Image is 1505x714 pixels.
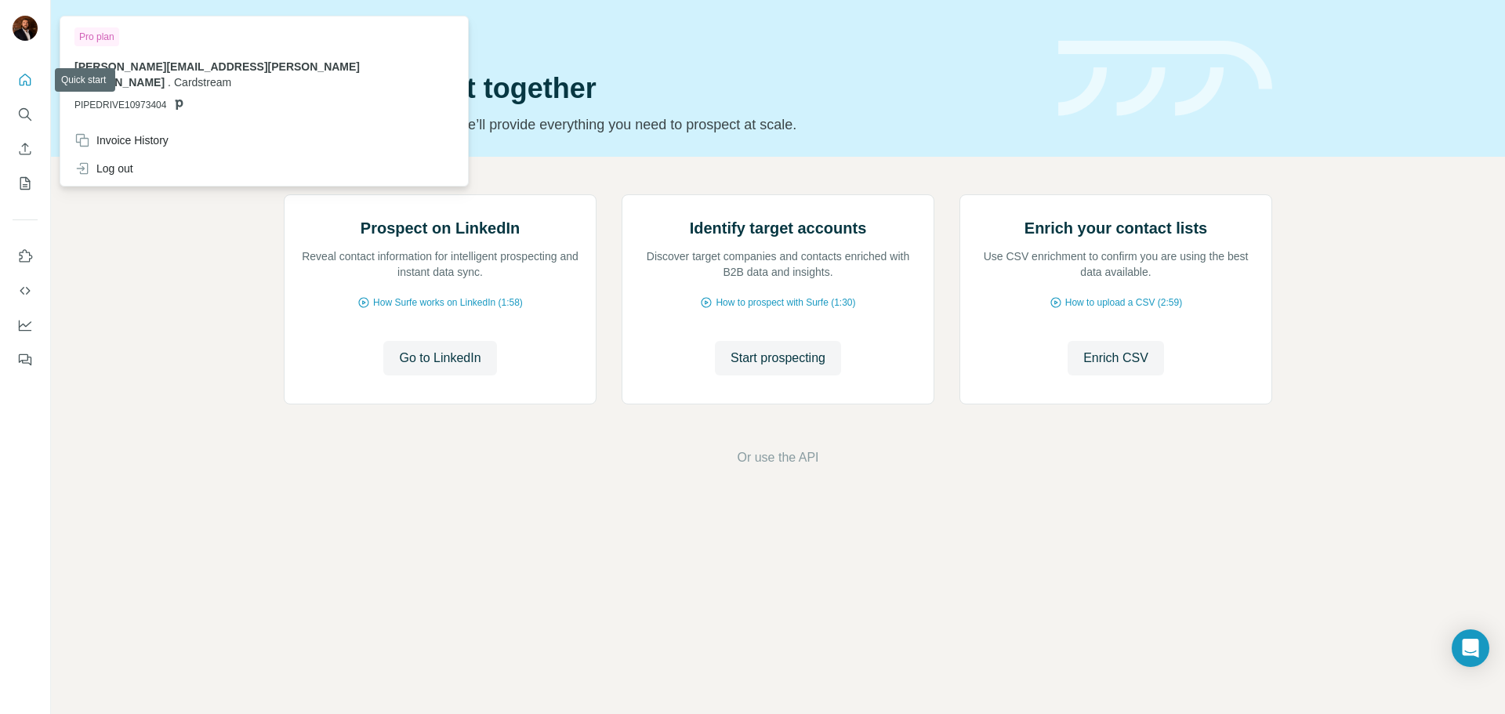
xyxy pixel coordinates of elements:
[361,217,520,239] h2: Prospect on LinkedIn
[168,76,171,89] span: .
[731,349,825,368] span: Start prospecting
[1452,629,1489,667] div: Open Intercom Messenger
[13,135,38,163] button: Enrich CSV
[690,217,867,239] h2: Identify target accounts
[1068,341,1164,375] button: Enrich CSV
[74,27,119,46] div: Pro plan
[74,132,169,148] div: Invoice History
[1083,349,1148,368] span: Enrich CSV
[716,295,855,310] span: How to prospect with Surfe (1:30)
[976,248,1256,280] p: Use CSV enrichment to confirm you are using the best data available.
[1065,295,1182,310] span: How to upload a CSV (2:59)
[13,277,38,305] button: Use Surfe API
[284,114,1039,136] p: Pick your starting point and we’ll provide everything you need to prospect at scale.
[74,60,360,89] span: [PERSON_NAME][EMAIL_ADDRESS][PERSON_NAME][DOMAIN_NAME]
[1058,41,1272,117] img: banner
[300,248,580,280] p: Reveal contact information for intelligent prospecting and instant data sync.
[13,242,38,270] button: Use Surfe on LinkedIn
[715,341,841,375] button: Start prospecting
[284,29,1039,45] div: Quick start
[74,98,166,112] span: PIPEDRIVE10973404
[13,169,38,198] button: My lists
[13,311,38,339] button: Dashboard
[13,66,38,94] button: Quick start
[1024,217,1207,239] h2: Enrich your contact lists
[373,295,523,310] span: How Surfe works on LinkedIn (1:58)
[638,248,918,280] p: Discover target companies and contacts enriched with B2B data and insights.
[13,100,38,129] button: Search
[13,16,38,41] img: Avatar
[399,349,481,368] span: Go to LinkedIn
[737,448,818,467] button: Or use the API
[383,341,496,375] button: Go to LinkedIn
[284,73,1039,104] h1: Let’s prospect together
[174,76,231,89] span: Cardstream
[13,346,38,374] button: Feedback
[74,161,133,176] div: Log out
